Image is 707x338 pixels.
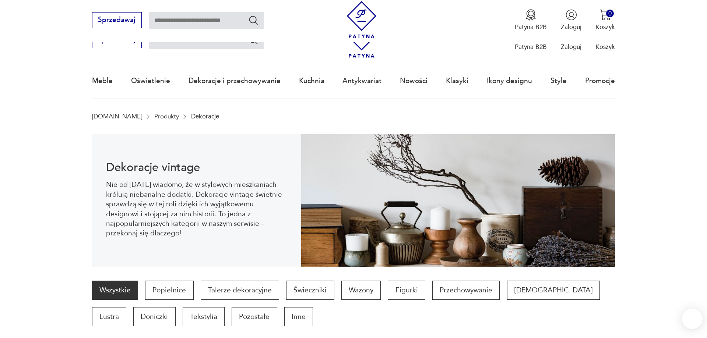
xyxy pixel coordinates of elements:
[92,281,138,300] a: Wszystkie
[145,281,193,300] a: Popielnice
[191,113,219,120] p: Dekoracje
[154,113,179,120] a: Produkty
[561,43,581,51] p: Zaloguj
[487,64,532,98] a: Ikony designu
[388,281,425,300] a: Figurki
[342,64,381,98] a: Antykwariat
[106,162,287,173] h1: Dekoracje vintage
[92,18,142,24] a: Sprzedawaj
[515,23,547,31] p: Patyna B2B
[515,43,547,51] p: Patyna B2B
[585,64,615,98] a: Promocje
[248,35,259,45] button: Szukaj
[595,43,615,51] p: Koszyk
[106,180,287,238] p: Nie od [DATE] wiadomo, że w stylowych mieszkaniach królują niebanalne dodatki. Dekoracje vintage ...
[400,64,428,98] a: Nowości
[301,134,615,267] img: 3afcf10f899f7d06865ab57bf94b2ac8.jpg
[595,23,615,31] p: Koszyk
[551,64,567,98] a: Style
[189,64,281,98] a: Dekoracje i przechowywanie
[92,113,142,120] a: [DOMAIN_NAME]
[133,307,175,326] a: Doniczki
[286,281,334,300] a: Świeczniki
[343,1,380,38] img: Patyna - sklep z meblami i dekoracjami vintage
[201,281,279,300] a: Talerze dekoracyjne
[92,12,142,28] button: Sprzedawaj
[595,9,615,31] button: 0Koszyk
[232,307,277,326] a: Pozostałe
[284,307,313,326] a: Inne
[507,281,600,300] a: [DEMOGRAPHIC_DATA]
[92,307,126,326] a: Lustra
[131,64,170,98] a: Oświetlenie
[432,281,500,300] a: Przechowywanie
[599,9,611,21] img: Ikona koszyka
[682,309,703,329] iframe: Smartsupp widget button
[248,15,259,25] button: Szukaj
[561,9,581,31] button: Zaloguj
[341,281,381,300] a: Wazony
[561,23,581,31] p: Zaloguj
[446,64,468,98] a: Klasyki
[606,10,614,17] div: 0
[92,38,142,43] a: Sprzedawaj
[183,307,225,326] a: Tekstylia
[515,9,547,31] button: Patyna B2B
[525,9,537,21] img: Ikona medalu
[515,9,547,31] a: Ikona medaluPatyna B2B
[299,64,324,98] a: Kuchnia
[92,64,113,98] a: Meble
[566,9,577,21] img: Ikonka użytkownika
